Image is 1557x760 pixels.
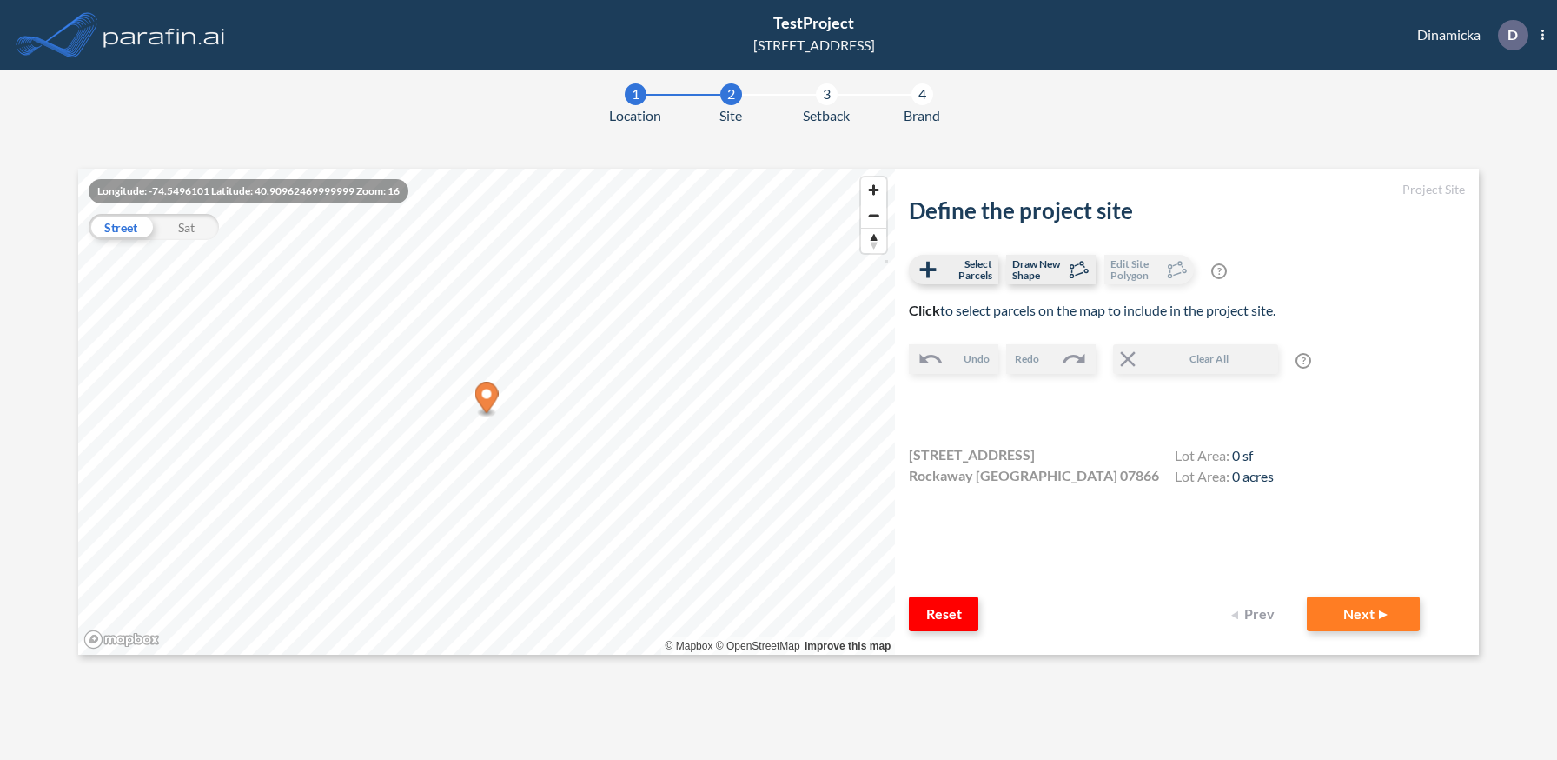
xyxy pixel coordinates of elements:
img: logo [100,17,229,52]
span: Redo [1015,351,1039,367]
a: Improve this map [805,640,891,652]
div: Longitude: -74.5496101 Latitude: 40.90962469999999 Zoom: 16 [89,179,408,203]
a: Mapbox [666,640,713,652]
h4: Lot Area: [1175,468,1274,489]
span: Edit Site Polygon [1110,258,1162,281]
span: 0 acres [1232,468,1274,484]
span: Site [719,105,742,126]
span: Location [609,105,661,126]
span: Select Parcels [941,258,992,281]
span: Reset bearing to north [861,229,886,253]
div: 4 [911,83,933,105]
button: Prev [1220,597,1289,631]
button: Reset [909,597,978,631]
button: Reset bearing to north [861,228,886,253]
h4: Lot Area: [1175,447,1274,468]
div: Map marker [474,383,498,418]
span: ? [1211,263,1227,279]
span: Undo [964,351,990,367]
a: Mapbox homepage [83,630,160,650]
span: Setback [803,105,850,126]
button: Clear All [1113,344,1278,374]
div: Dinamicka [1391,20,1544,50]
h2: Define the project site [909,197,1465,224]
div: 2 [720,83,742,105]
a: OpenStreetMap [716,640,800,652]
div: Sat [154,214,219,240]
span: Draw New Shape [1012,258,1063,281]
span: TestProject [773,13,854,32]
div: [STREET_ADDRESS] [753,35,875,56]
h5: Project Site [909,183,1465,197]
b: Click [909,302,940,318]
span: to select parcels on the map to include in the project site. [909,302,1275,318]
canvas: Map [78,169,896,655]
button: Next [1307,597,1420,631]
div: 3 [816,83,838,105]
button: Zoom in [861,177,886,203]
p: D [1507,27,1518,43]
div: Street [89,214,154,240]
button: Zoom out [861,203,886,228]
button: Redo [1006,344,1096,374]
span: Rockaway [GEOGRAPHIC_DATA] 07866 [909,465,1159,486]
div: 1 [625,83,646,105]
span: Clear All [1141,351,1276,367]
button: Undo [909,344,998,374]
span: Brand [904,105,940,126]
span: 0 sf [1232,447,1253,463]
span: [STREET_ADDRESS] [909,444,1035,465]
span: ? [1295,353,1311,369]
